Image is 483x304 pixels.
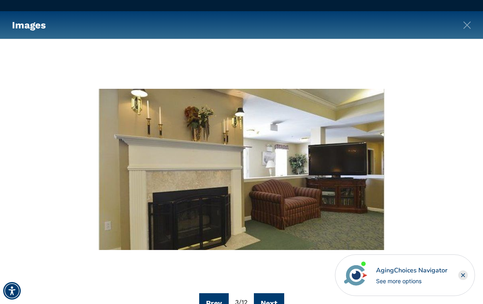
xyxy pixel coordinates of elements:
div: Accessibility Menu [3,282,21,300]
img: d015322e-90bd-4f67-a3a7-662351d64a5a.jpg [99,89,384,250]
img: avatar [342,262,369,289]
div: AgingChoices Navigator [376,266,447,275]
img: modal-close.svg [463,21,471,29]
h5: Images [12,11,46,39]
div: Close [458,270,468,280]
div: See more options [376,277,447,285]
button: Close [463,20,471,28]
